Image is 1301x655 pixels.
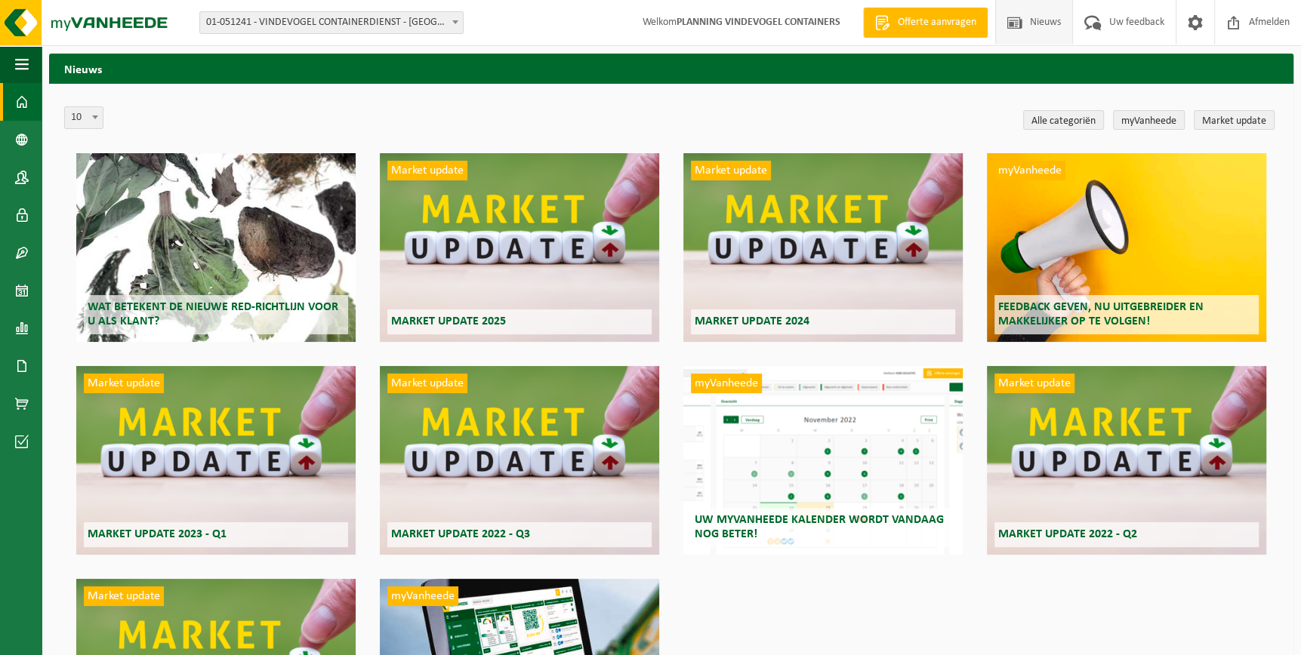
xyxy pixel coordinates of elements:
a: Market update Market update 2023 - Q1 [76,366,356,555]
a: Wat betekent de nieuwe RED-richtlijn voor u als klant? [76,153,356,342]
span: Offerte aanvragen [894,15,980,30]
strong: PLANNING VINDEVOGEL CONTAINERS [677,17,840,28]
span: 10 [64,106,103,129]
span: Market update [84,586,164,606]
span: Market update 2022 - Q2 [998,528,1137,540]
span: Market update [691,161,771,180]
a: Alle categoriën [1023,110,1104,130]
a: Offerte aanvragen [863,8,988,38]
a: Market update [1194,110,1275,130]
a: Market update Market update 2022 - Q3 [380,366,659,555]
a: Market update Market update 2024 [683,153,963,342]
span: Market update 2022 - Q3 [391,528,530,540]
span: myVanheede [691,374,762,393]
span: Market update [994,374,1074,393]
a: myVanheede Feedback geven, nu uitgebreider en makkelijker op te volgen! [987,153,1266,342]
span: Market update [387,374,467,393]
span: Market update [387,161,467,180]
span: Market update 2025 [391,315,506,327]
span: Feedback geven, nu uitgebreider en makkelijker op te volgen! [998,301,1204,327]
a: Market update Market update 2022 - Q2 [987,366,1266,555]
a: myVanheede Uw myVanheede kalender wordt vandaag nog beter! [683,366,963,555]
span: Market update 2023 - Q1 [88,528,227,540]
span: Market update 2024 [695,315,809,327]
span: Market update [84,374,164,393]
a: Market update Market update 2025 [380,153,659,342]
a: myVanheede [1113,110,1185,130]
span: 01-051241 - VINDEVOGEL CONTAINERDIENST - OUDENAARDE - OUDENAARDE [199,11,464,34]
span: myVanheede [387,586,458,606]
span: Uw myVanheede kalender wordt vandaag nog beter! [695,514,944,540]
span: myVanheede [994,161,1065,180]
span: 10 [65,107,103,128]
h2: Nieuws [49,54,1293,83]
span: Wat betekent de nieuwe RED-richtlijn voor u als klant? [88,301,338,327]
span: 01-051241 - VINDEVOGEL CONTAINERDIENST - OUDENAARDE - OUDENAARDE [200,12,463,33]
